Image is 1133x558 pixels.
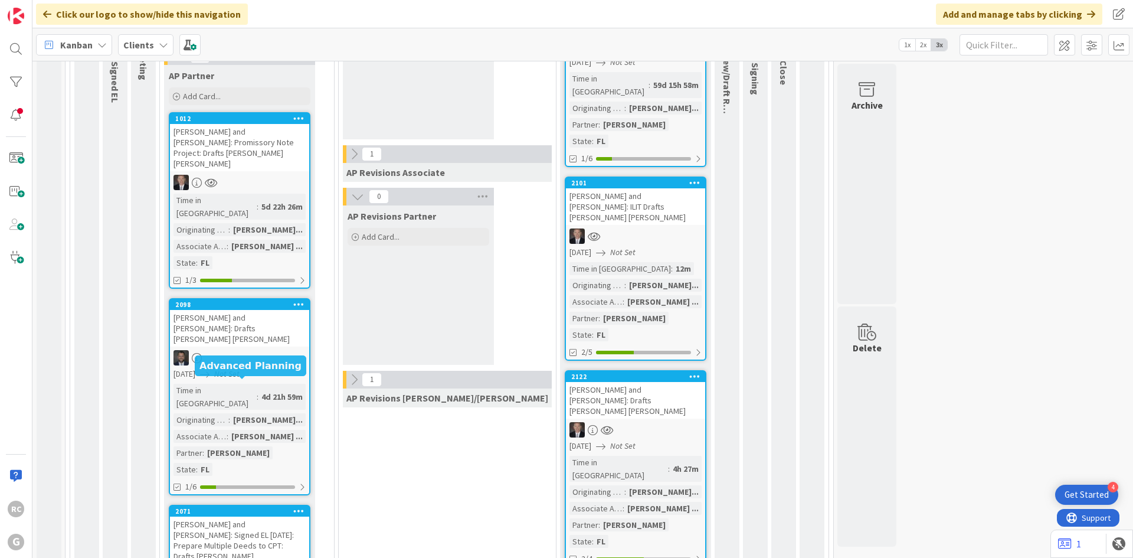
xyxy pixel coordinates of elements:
[594,535,608,548] div: FL
[202,446,204,459] span: :
[598,312,600,325] span: :
[569,518,598,531] div: Partner
[173,413,228,426] div: Originating Attorney
[626,485,702,498] div: [PERSON_NAME]...
[173,223,228,236] div: Originating Attorney
[228,413,230,426] span: :
[569,262,671,275] div: Time in [GEOGRAPHIC_DATA]
[199,360,302,371] h5: Advanced Planning
[173,446,202,459] div: Partner
[569,485,624,498] div: Originating Attorney
[649,79,650,92] span: :
[931,39,947,51] span: 3x
[1058,537,1081,551] a: 1
[598,518,600,531] span: :
[566,382,705,419] div: [PERSON_NAME] and [PERSON_NAME]: Drafts [PERSON_NAME] [PERSON_NAME]
[198,256,212,269] div: FL
[569,246,591,259] span: [DATE]
[170,299,309,347] div: 2098[PERSON_NAME] and [PERSON_NAME]: Drafts [PERSON_NAME] [PERSON_NAME]
[566,371,705,382] div: 2122
[170,113,309,171] div: 1012[PERSON_NAME] and [PERSON_NAME]: Promissory Note Project: Drafts [PERSON_NAME] [PERSON_NAME]
[598,118,600,131] span: :
[581,346,592,358] span: 2/5
[257,200,258,213] span: :
[566,178,705,225] div: 2101[PERSON_NAME] and [PERSON_NAME]: ILIT Drafts [PERSON_NAME] [PERSON_NAME]
[8,8,24,24] img: Visit kanbanzone.com
[581,152,592,165] span: 1/6
[183,91,221,102] span: Add Card...
[569,502,623,515] div: Associate Assigned
[346,167,445,178] span: AP Revisions Associate
[258,200,306,213] div: 5d 22h 26m
[170,506,309,517] div: 2071
[566,422,705,438] div: BG
[569,328,592,341] div: State
[36,4,248,25] div: Click our logo to show/hide this navigation
[258,390,306,403] div: 4d 21h 59m
[123,39,154,51] b: Clients
[594,328,608,341] div: FL
[566,371,705,419] div: 2122[PERSON_NAME] and [PERSON_NAME]: Drafts [PERSON_NAME] [PERSON_NAME]
[571,373,705,381] div: 2122
[369,190,389,204] span: 0
[227,240,228,253] span: :
[899,39,915,51] span: 1x
[173,350,189,366] img: JW
[600,312,669,325] div: [PERSON_NAME]
[936,4,1102,25] div: Add and manage tabs by clicking
[169,112,310,289] a: 1012[PERSON_NAME] and [PERSON_NAME]: Promissory Note Project: Drafts [PERSON_NAME] [PERSON_NAME]B...
[173,463,196,476] div: State
[610,247,636,257] i: Not Set
[173,240,227,253] div: Associate Assigned
[185,481,197,493] span: 1/6
[626,102,702,115] div: [PERSON_NAME]...
[362,147,382,161] span: 1
[228,223,230,236] span: :
[624,485,626,498] span: :
[173,384,257,410] div: Time in [GEOGRAPHIC_DATA]
[565,177,706,361] a: 2101[PERSON_NAME] and [PERSON_NAME]: ILIT Drafts [PERSON_NAME] [PERSON_NAME]BG[DATE]Not SetTime i...
[569,135,592,148] div: State
[721,1,733,167] span: AP Client Review/Draft Review Meeting
[169,70,214,81] span: AP Partner
[592,535,594,548] span: :
[624,502,702,515] div: [PERSON_NAME] ...
[175,115,309,123] div: 1012
[670,462,702,475] div: 4h 27m
[852,98,883,112] div: Archive
[569,456,668,482] div: Time in [GEOGRAPHIC_DATA]
[170,299,309,310] div: 2098
[173,368,195,380] span: [DATE]
[569,440,591,452] span: [DATE]
[173,430,227,443] div: Associate Assigned
[915,39,931,51] span: 2x
[600,518,669,531] div: [PERSON_NAME]
[173,256,196,269] div: State
[569,56,591,68] span: [DATE]
[362,231,400,242] span: Add Card...
[566,229,705,244] div: BG
[175,301,309,309] div: 2098
[173,175,189,190] img: BG
[173,194,257,220] div: Time in [GEOGRAPHIC_DATA]
[624,102,626,115] span: :
[1065,489,1109,501] div: Get Started
[1108,482,1118,492] div: 4
[569,72,649,98] div: Time in [GEOGRAPHIC_DATA]
[170,310,309,347] div: [PERSON_NAME] and [PERSON_NAME]: Drafts [PERSON_NAME] [PERSON_NAME]
[346,392,548,404] span: AP Revisions Brad/Jonas
[196,463,198,476] span: :
[610,57,636,67] i: Not Set
[170,175,309,190] div: BG
[569,535,592,548] div: State
[348,210,436,222] span: AP Revisions Partner
[8,534,24,550] div: G
[196,256,198,269] span: :
[228,430,306,443] div: [PERSON_NAME] ...
[853,341,882,355] div: Delete
[204,446,273,459] div: [PERSON_NAME]
[569,312,598,325] div: Partner
[671,262,673,275] span: :
[8,501,24,517] div: RC
[569,229,585,244] img: BG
